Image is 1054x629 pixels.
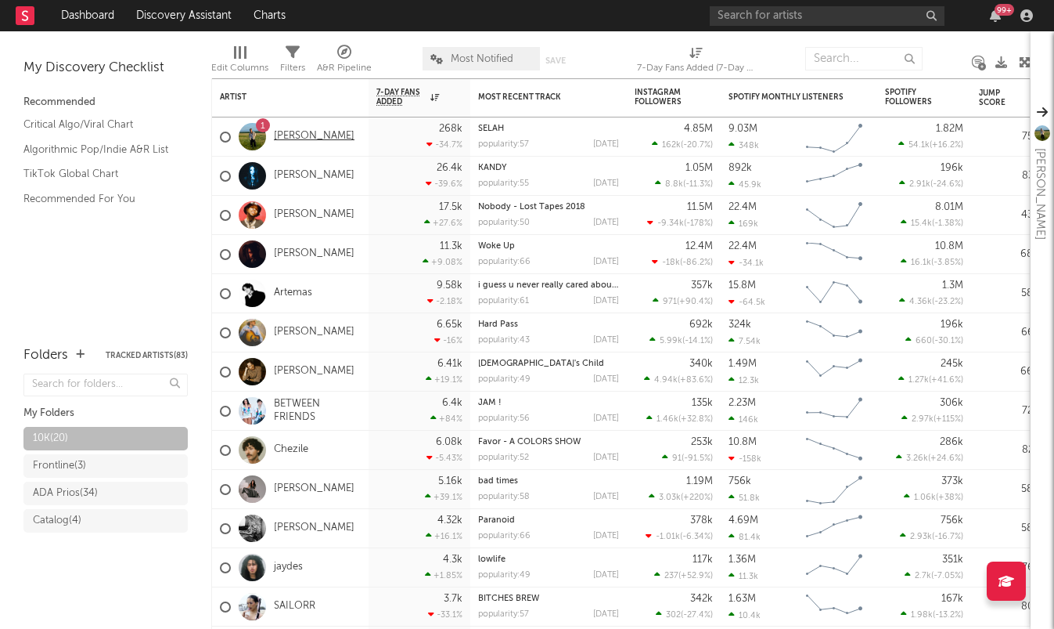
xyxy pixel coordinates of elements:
div: popularity: 57 [478,610,529,619]
span: 7-Day Fans Added [376,88,426,107]
div: 6.08k [436,437,462,447]
button: Filter by Artist [345,89,361,105]
div: Filters [280,59,305,78]
div: Frontline ( 3 ) [33,457,86,475]
div: 306k [940,398,963,408]
div: 4.3k [443,555,462,565]
span: 2.93k [910,533,932,541]
div: ( ) [644,374,713,385]
span: 237 [664,572,678,580]
span: -14.1 % [685,337,710,345]
span: +115 % [936,415,961,424]
div: 51.8k [728,493,760,503]
div: 1.36M [728,555,756,565]
span: 1.06k [914,493,936,502]
div: My Folders [23,404,188,423]
button: 99+ [990,9,1001,22]
div: Edit Columns [211,39,268,85]
div: ( ) [652,257,713,267]
div: 9.03M [728,124,757,134]
div: 351k [942,555,963,565]
div: ( ) [655,179,713,189]
div: 1.49M [728,359,757,369]
div: -33.1 % [428,609,462,620]
div: [DATE] [593,297,619,305]
div: 9.58k [437,280,462,291]
div: bad times [478,477,619,486]
div: 146k [728,414,758,425]
a: Hard Pass [478,320,518,329]
span: 54.1k [908,141,930,150]
div: A&R Pipeline [317,39,372,85]
div: [DATE] [593,336,619,345]
div: -5.43 % [426,453,462,463]
div: Hard Pass [478,320,619,329]
a: Chezile [274,443,308,457]
div: 17.5k [439,202,462,212]
span: -86.2 % [682,258,710,267]
span: -24.6 % [933,180,961,189]
div: 756k [728,476,751,486]
svg: Chart title [799,509,869,548]
svg: Chart title [799,352,869,392]
a: Critical Algo/Viral Chart [23,116,172,133]
button: Tracked Artists(83) [106,352,188,360]
span: 971 [663,298,677,306]
span: -3.85 % [933,258,961,267]
button: Save [545,56,566,65]
div: popularity: 43 [478,336,530,345]
div: popularity: 56 [478,414,530,423]
a: [PERSON_NAME] [274,326,354,339]
div: ( ) [898,139,963,150]
div: 253k [691,437,713,447]
div: +39.1 % [425,492,462,502]
div: [DATE] [593,414,619,423]
div: 1.82M [936,124,963,134]
div: ( ) [652,139,713,150]
span: 3.03k [659,493,681,502]
div: Spotify Monthly Listeners [728,92,846,102]
div: 72.0 [979,402,1041,421]
div: ( ) [904,492,963,502]
span: 302 [666,611,681,620]
div: My Discovery Checklist [23,59,188,78]
div: [PERSON_NAME] [1031,148,1049,240]
span: +90.4 % [679,298,710,306]
input: Search for folders... [23,374,188,396]
div: 268k [439,124,462,134]
button: Filter by 7-Day Fans Added [447,89,462,105]
span: Most Notified [451,54,513,64]
div: 82.5 [979,441,1041,460]
span: -13.2 % [935,611,961,620]
div: 7-Day Fans Added (7-Day Fans Added) [637,59,754,78]
a: TikTok Global Chart [23,165,172,183]
div: Spotify Followers [885,88,940,107]
div: 68.6 [979,245,1041,264]
div: 4.85M [684,124,713,134]
a: Catalog(4) [23,509,188,533]
div: [DATE] [593,493,619,501]
div: 11.5M [687,202,713,212]
div: -64.5k [728,297,765,307]
div: 66.6 [979,363,1041,381]
div: ( ) [649,492,713,502]
a: [PERSON_NAME] [274,483,354,496]
div: 342k [690,594,713,604]
a: JAM ! [478,399,502,407]
a: SELAH [478,125,504,133]
div: 6.4k [442,398,462,408]
div: 1.19M [686,476,713,486]
div: Jump Score [979,89,1018,107]
a: jaydes [274,561,303,574]
a: Recommended For You [23,190,172,208]
button: Filter by Spotify Followers [948,89,963,105]
span: 16.1k [911,258,931,267]
div: 4.32k [437,515,462,526]
div: 1.05M [685,163,713,173]
div: 373k [941,476,963,486]
div: SELAH [478,125,619,133]
div: 22.4M [728,202,757,212]
div: -2.18 % [427,296,462,306]
svg: Chart title [799,392,869,431]
div: -34.1k [728,258,764,268]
